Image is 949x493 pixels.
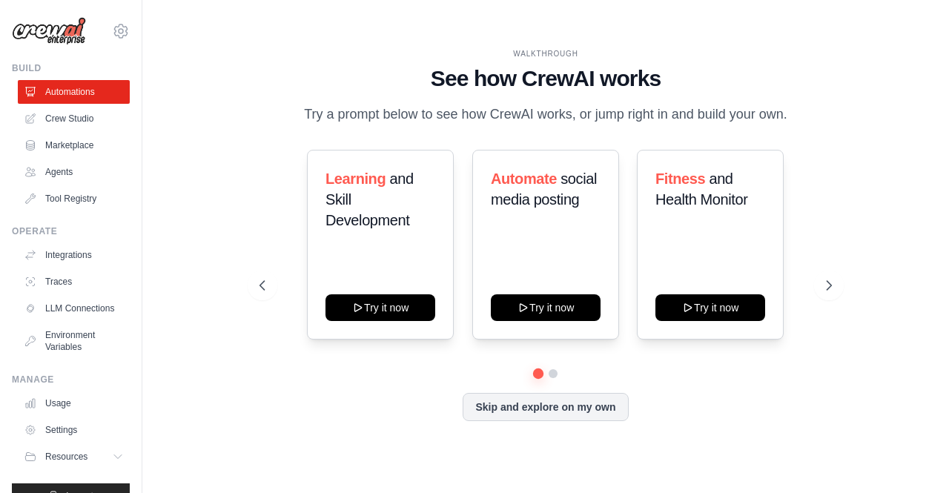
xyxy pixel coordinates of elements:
span: Learning [325,171,386,187]
div: Build [12,62,130,74]
span: and Health Monitor [655,171,747,208]
span: Automate [491,171,557,187]
button: Try it now [491,294,601,321]
button: Try it now [325,294,435,321]
span: Resources [45,451,87,463]
span: social media posting [491,171,597,208]
a: Traces [18,270,130,294]
img: Logo [12,17,86,45]
a: Marketplace [18,133,130,157]
a: Integrations [18,243,130,267]
div: WALKTHROUGH [259,48,831,59]
button: Skip and explore on my own [463,393,628,421]
a: Environment Variables [18,323,130,359]
h1: See how CrewAI works [259,65,831,92]
a: Tool Registry [18,187,130,211]
button: Try it now [655,294,765,321]
span: and Skill Development [325,171,414,228]
span: Fitness [655,171,705,187]
a: Automations [18,80,130,104]
div: Operate [12,225,130,237]
a: LLM Connections [18,297,130,320]
a: Crew Studio [18,107,130,130]
a: Usage [18,391,130,415]
a: Settings [18,418,130,442]
button: Resources [18,445,130,469]
a: Agents [18,160,130,184]
p: Try a prompt below to see how CrewAI works, or jump right in and build your own. [297,104,795,125]
div: Manage [12,374,130,386]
